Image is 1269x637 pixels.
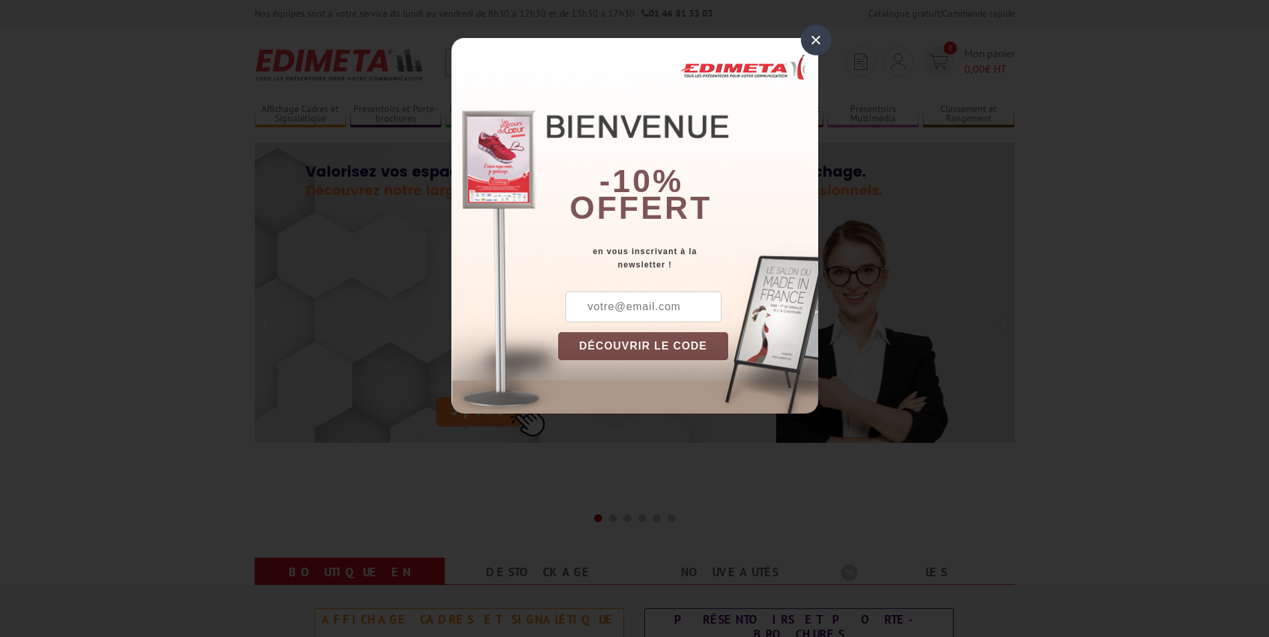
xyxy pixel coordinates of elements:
[565,291,722,322] input: votre@email.com
[569,190,712,225] font: offert
[801,25,832,55] div: ×
[558,332,729,360] button: DÉCOUVRIR LE CODE
[599,163,684,199] b: -10%
[558,245,818,271] div: en vous inscrivant à la newsletter !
